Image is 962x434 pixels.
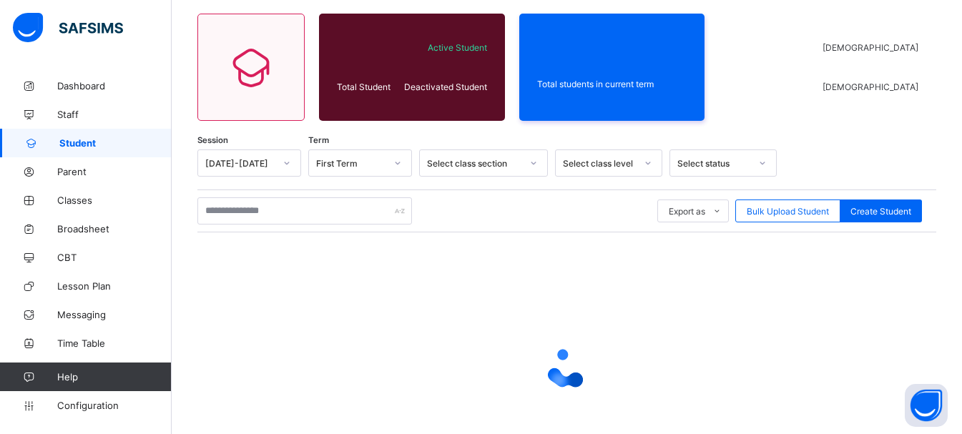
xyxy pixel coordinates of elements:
[905,384,948,427] button: Open asap
[669,206,705,217] span: Export as
[402,82,487,92] span: Deactivated Student
[205,158,275,169] div: [DATE]-[DATE]
[308,135,329,145] span: Term
[333,78,398,96] div: Total Student
[316,158,386,169] div: First Term
[57,371,171,383] span: Help
[823,82,918,92] span: [DEMOGRAPHIC_DATA]
[427,158,521,169] div: Select class section
[537,79,687,89] span: Total students in current term
[57,80,172,92] span: Dashboard
[402,42,487,53] span: Active Student
[57,400,171,411] span: Configuration
[57,337,172,349] span: Time Table
[57,309,172,320] span: Messaging
[677,158,750,169] div: Select status
[59,137,172,149] span: Student
[57,223,172,235] span: Broadsheet
[57,280,172,292] span: Lesson Plan
[57,252,172,263] span: CBT
[747,206,829,217] span: Bulk Upload Student
[57,109,172,120] span: Staff
[197,135,228,145] span: Session
[850,206,911,217] span: Create Student
[563,158,636,169] div: Select class level
[823,42,918,53] span: [DEMOGRAPHIC_DATA]
[13,13,123,43] img: safsims
[57,166,172,177] span: Parent
[57,194,172,206] span: Classes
